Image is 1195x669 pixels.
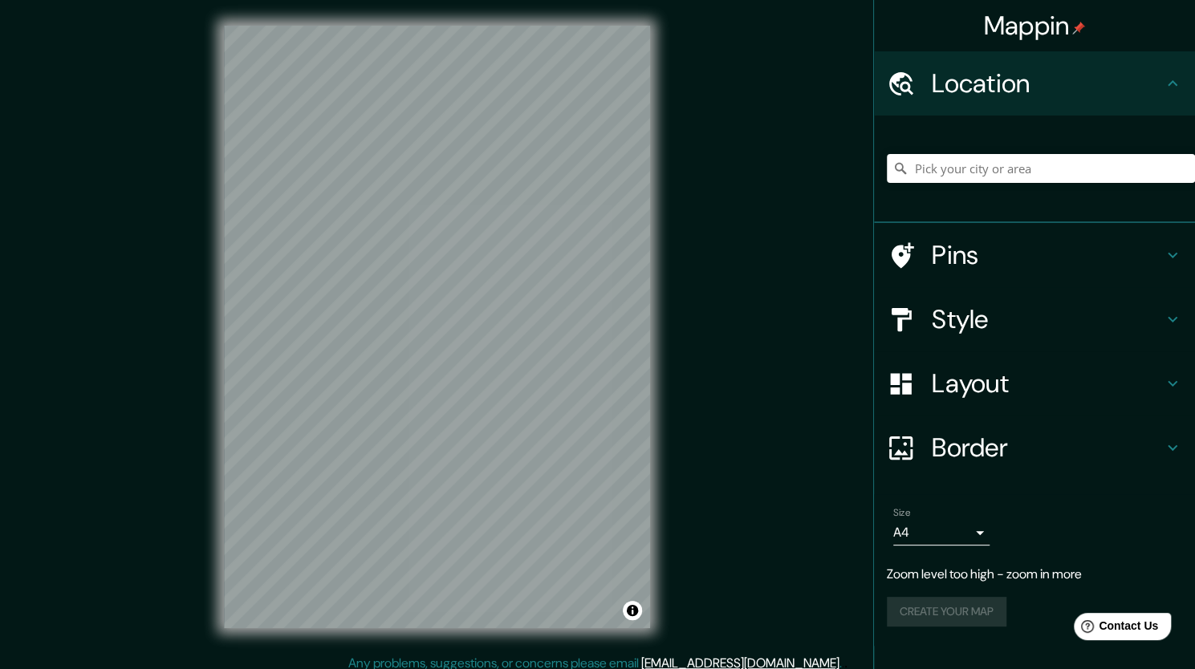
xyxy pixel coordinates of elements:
label: Size [893,506,910,520]
canvas: Map [224,26,650,628]
h4: Border [932,432,1163,464]
input: Pick your city or area [887,154,1195,183]
div: Location [874,51,1195,116]
h4: Layout [932,367,1163,399]
h4: Location [932,67,1163,99]
div: A4 [893,520,990,545]
button: Toggle attribution [623,601,642,620]
iframe: Help widget launcher [1052,606,1177,651]
img: pin-icon.png [1072,22,1085,34]
div: Pins [874,223,1195,287]
h4: Pins [932,239,1163,271]
h4: Style [932,303,1163,335]
p: Zoom level too high - zoom in more [887,565,1182,584]
div: Border [874,416,1195,480]
div: Style [874,287,1195,351]
div: Layout [874,351,1195,416]
h4: Mappin [984,10,1086,42]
